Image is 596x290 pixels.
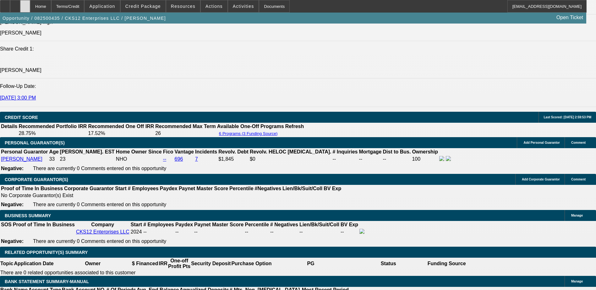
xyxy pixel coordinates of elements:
span: There are currently 0 Comments entered on this opportunity [33,202,166,207]
th: Refresh [285,123,304,130]
b: Paynet Master Score [194,222,243,227]
b: Dist to Bus. [383,149,411,154]
a: 696 [175,156,183,162]
td: 100 [412,156,438,163]
th: Recommended Portfolio IRR [18,123,87,130]
b: Ownership [412,149,438,154]
td: -- [340,228,358,235]
b: Incidents [195,149,217,154]
th: $ Financed [132,258,159,270]
b: # Employees [143,222,174,227]
b: #Negatives [255,186,282,191]
a: [PERSON_NAME] [1,156,42,162]
a: Open Ticket [554,12,586,23]
b: Percentile [229,186,253,191]
th: Purchase Option [231,258,272,270]
span: There are currently 0 Comments entered on this opportunity [33,239,166,244]
td: No Corporate Guarantor(s) Exist [1,192,344,199]
td: -- [383,156,411,163]
td: $1,845 [218,156,249,163]
span: Last Scored: [DATE] 2:59:53 PM [544,115,591,119]
th: IRR [158,258,168,270]
td: -- [175,228,193,235]
td: 26 [155,130,216,137]
b: Negative: [1,202,24,207]
button: Credit Package [121,0,166,12]
td: 28.75% [18,130,87,137]
span: PERSONAL GUARANTOR(S) [5,140,65,145]
span: Actions [205,4,223,9]
span: RELATED OPPORTUNITY(S) SUMMARY [5,250,88,255]
b: Vantage [175,149,194,154]
span: Resources [171,4,195,9]
td: 33 [49,156,59,163]
th: Funding Source [427,258,466,270]
button: Resources [166,0,200,12]
b: Lien/Bk/Suit/Coll [282,186,322,191]
b: # Employees [128,186,159,191]
b: # Inquiries [332,149,358,154]
span: CREDIT SCORE [5,115,38,120]
td: -- [299,228,340,235]
span: Credit Package [125,4,161,9]
span: Opportunity / 082500435 / CKS12 Enterprises LLC / [PERSON_NAME] [3,16,166,21]
span: Add Corporate Guarantor [522,178,560,181]
th: SOS [1,222,12,228]
b: BV Exp [341,222,358,227]
th: Recommended Max Term [155,123,216,130]
b: Paydex [175,222,193,227]
th: Security Deposit [191,258,231,270]
b: Revolv. HELOC [MEDICAL_DATA]. [250,149,331,154]
b: # Negatives [270,222,298,227]
div: -- [194,229,243,235]
span: There are currently 0 Comments entered on this opportunity [33,166,166,171]
button: 6 Programs (3 Funding Source) [217,131,280,136]
button: Application [85,0,120,12]
div: -- [245,229,269,235]
td: 17.52% [88,130,154,137]
b: Start [115,186,126,191]
span: Comment [571,141,586,144]
b: Home Owner Since [116,149,162,154]
span: BUSINESS SUMMARY [5,213,51,218]
img: facebook-icon.png [359,229,364,234]
th: Application Date [14,258,54,270]
b: Age [49,149,58,154]
b: Lien/Bk/Suit/Coll [299,222,339,227]
b: Corporate Guarantor [64,186,114,191]
td: 2024 [130,228,142,235]
td: $0 [249,156,332,163]
td: NHO [116,156,162,163]
div: -- [270,229,298,235]
span: Add Personal Guarantor [523,141,560,144]
img: linkedin-icon.png [446,156,451,161]
b: Start [131,222,142,227]
th: PG [272,258,349,270]
img: facebook-icon.png [439,156,444,161]
b: Paynet Master Score [179,186,228,191]
th: Available One-Off Programs [217,123,284,130]
th: Details [1,123,18,130]
b: Company [91,222,114,227]
span: Manage [571,280,583,283]
b: Revolv. Debt [218,149,249,154]
span: Activities [233,4,254,9]
b: [PERSON_NAME]. EST [60,149,115,154]
b: Negative: [1,239,24,244]
th: Proof of Time In Business [1,185,63,192]
button: Activities [228,0,259,12]
b: Fico [163,149,173,154]
th: Owner [54,258,132,270]
b: Paydex [160,186,178,191]
button: Actions [201,0,227,12]
span: CORPORATE GUARANTOR(S) [5,177,68,182]
b: BV Exp [324,186,341,191]
th: Status [350,258,427,270]
span: Application [89,4,115,9]
span: -- [143,229,147,234]
td: -- [332,156,358,163]
th: Recommended One Off IRR [88,123,154,130]
th: One-off Profit Pts [168,258,191,270]
b: Personal Guarantor [1,149,48,154]
a: -- [163,156,167,162]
